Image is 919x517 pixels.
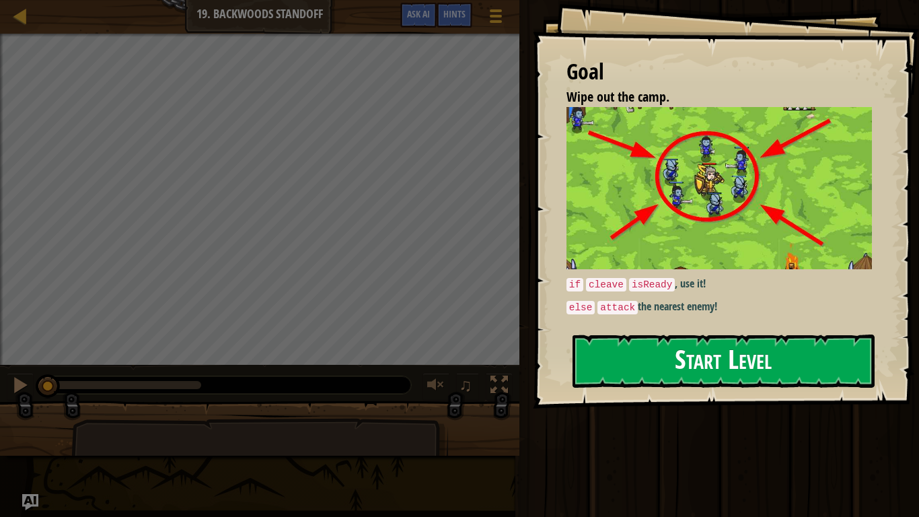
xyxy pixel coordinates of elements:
[573,335,875,388] button: Start Level
[597,301,638,314] code: attack
[400,3,437,28] button: Ask AI
[566,301,595,314] code: else
[566,107,872,270] img: Standoff
[566,299,872,315] p: the nearest enemy!
[422,373,449,401] button: Adjust volume
[550,88,869,107] li: Wipe out the camp.
[7,373,34,401] button: Ctrl + P: Pause
[586,278,626,291] code: cleave
[566,276,872,292] p: , use it!
[22,494,38,510] button: Ask AI
[443,7,466,20] span: Hints
[459,375,472,395] span: ♫
[566,88,669,106] span: Wipe out the camp.
[456,373,479,401] button: ♫
[479,3,513,34] button: Show game menu
[629,278,675,291] code: isReady
[566,57,872,88] div: Goal
[407,7,430,20] span: Ask AI
[566,278,583,291] code: if
[486,373,513,401] button: Toggle fullscreen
